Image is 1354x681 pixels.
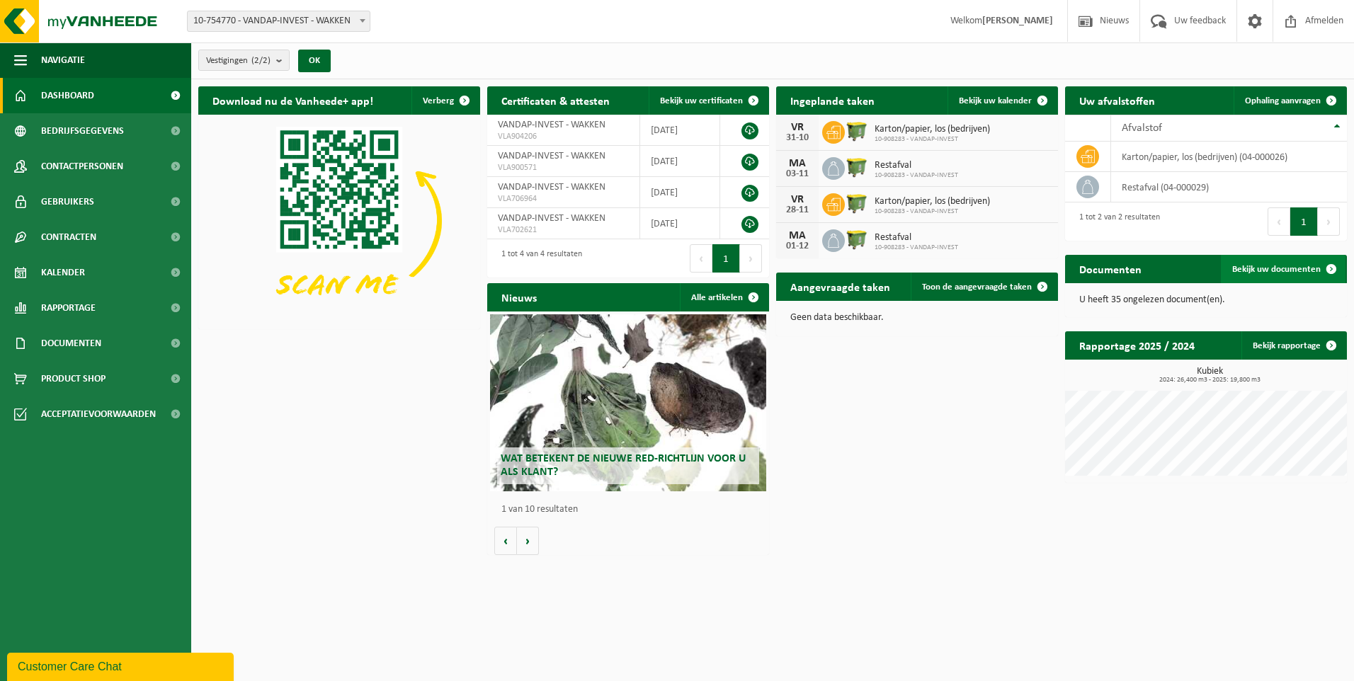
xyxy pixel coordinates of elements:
button: Volgende [517,527,539,555]
span: VLA706964 [498,193,629,205]
button: Previous [690,244,712,273]
button: Previous [1268,207,1290,236]
h2: Uw afvalstoffen [1065,86,1169,114]
span: Ophaling aanvragen [1245,96,1321,105]
div: 1 tot 4 van 4 resultaten [494,243,582,274]
span: VANDAP-INVEST - WAKKEN [498,213,605,224]
span: 10-908283 - VANDAP-INVEST [875,171,958,180]
span: Dashboard [41,78,94,113]
a: Bekijk uw documenten [1221,255,1346,283]
button: OK [298,50,331,72]
span: 10-754770 - VANDAP-INVEST - WAKKEN [188,11,370,31]
span: Karton/papier, los (bedrijven) [875,196,990,207]
div: 28-11 [783,205,812,215]
h2: Rapportage 2025 / 2024 [1065,331,1209,359]
count: (2/2) [251,56,271,65]
td: karton/papier, los (bedrijven) (04-000026) [1111,142,1347,172]
span: 2024: 26,400 m3 - 2025: 19,800 m3 [1072,377,1347,384]
span: Afvalstof [1122,122,1162,134]
img: WB-1100-HPE-GN-50 [845,227,869,251]
button: 1 [1290,207,1318,236]
a: Bekijk rapportage [1241,331,1346,360]
a: Bekijk uw kalender [948,86,1057,115]
span: 10-908283 - VANDAP-INVEST [875,207,990,216]
span: 10-754770 - VANDAP-INVEST - WAKKEN [187,11,370,32]
button: Next [740,244,762,273]
div: VR [783,122,812,133]
div: MA [783,230,812,241]
h2: Aangevraagde taken [776,273,904,300]
h3: Kubiek [1072,367,1347,384]
span: Vestigingen [206,50,271,71]
div: VR [783,194,812,205]
a: Alle artikelen [680,283,768,311]
button: Vorige [494,527,517,555]
a: Ophaling aanvragen [1234,86,1346,115]
img: WB-1100-HPE-GN-50 [845,119,869,143]
span: Acceptatievoorwaarden [41,396,156,432]
span: Bekijk uw documenten [1232,265,1321,274]
span: VLA904206 [498,131,629,142]
div: 31-10 [783,133,812,143]
p: Geen data beschikbaar. [790,313,1044,323]
span: VANDAP-INVEST - WAKKEN [498,120,605,130]
button: Vestigingen(2/2) [198,50,290,71]
strong: [PERSON_NAME] [982,16,1053,26]
span: Wat betekent de nieuwe RED-richtlijn voor u als klant? [501,453,746,478]
img: WB-1100-HPE-GN-50 [845,191,869,215]
div: 1 tot 2 van 2 resultaten [1072,206,1160,237]
td: [DATE] [640,146,720,177]
span: Navigatie [41,42,85,78]
td: [DATE] [640,208,720,239]
td: restafval (04-000029) [1111,172,1347,202]
span: Verberg [423,96,454,105]
div: 01-12 [783,241,812,251]
button: Next [1318,207,1340,236]
a: Bekijk uw certificaten [649,86,768,115]
p: 1 van 10 resultaten [501,505,762,515]
button: 1 [712,244,740,273]
img: WB-1100-HPE-GN-50 [845,155,869,179]
h2: Certificaten & attesten [487,86,624,114]
span: Bedrijfsgegevens [41,113,124,149]
span: VLA900571 [498,162,629,173]
span: Bekijk uw certificaten [660,96,743,105]
a: Toon de aangevraagde taken [911,273,1057,301]
span: Kalender [41,255,85,290]
h2: Download nu de Vanheede+ app! [198,86,387,114]
span: Restafval [875,232,958,244]
span: Toon de aangevraagde taken [922,282,1032,292]
p: U heeft 35 ongelezen document(en). [1079,295,1333,305]
h2: Documenten [1065,255,1156,282]
span: Contactpersonen [41,149,123,184]
iframe: chat widget [7,650,237,681]
span: 10-908283 - VANDAP-INVEST [875,135,990,144]
button: Verberg [411,86,479,115]
div: 03-11 [783,169,812,179]
a: Wat betekent de nieuwe RED-richtlijn voor u als klant? [490,314,766,491]
span: Contracten [41,219,96,255]
h2: Nieuws [487,283,551,311]
td: [DATE] [640,177,720,208]
span: VANDAP-INVEST - WAKKEN [498,151,605,161]
img: Download de VHEPlus App [198,115,480,326]
span: Karton/papier, los (bedrijven) [875,124,990,135]
h2: Ingeplande taken [776,86,889,114]
span: VLA702621 [498,224,629,236]
td: [DATE] [640,115,720,146]
span: Product Shop [41,361,106,396]
span: Restafval [875,160,958,171]
span: Bekijk uw kalender [959,96,1032,105]
span: Gebruikers [41,184,94,219]
span: VANDAP-INVEST - WAKKEN [498,182,605,193]
span: 10-908283 - VANDAP-INVEST [875,244,958,252]
div: MA [783,158,812,169]
span: Rapportage [41,290,96,326]
span: Documenten [41,326,101,361]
